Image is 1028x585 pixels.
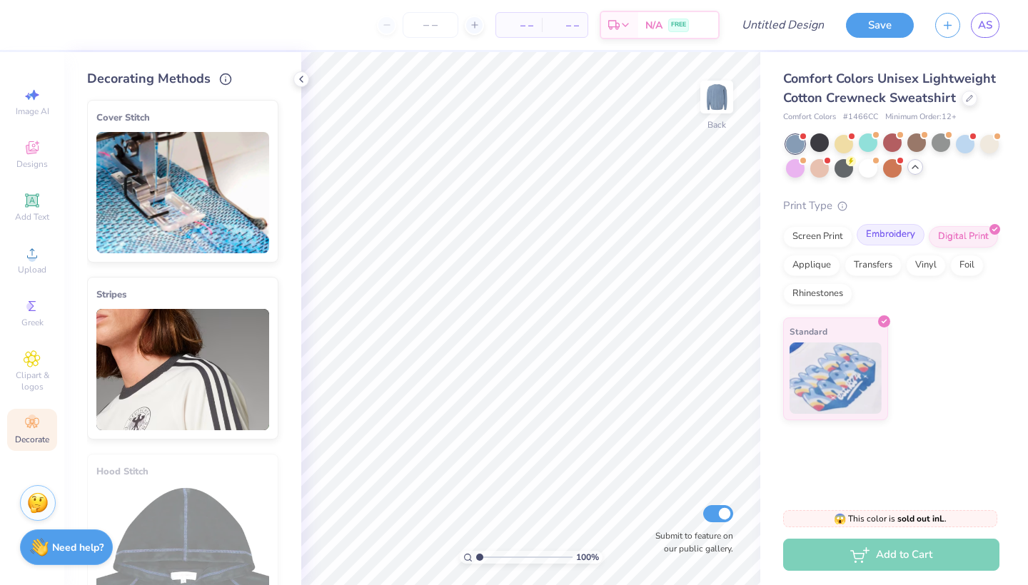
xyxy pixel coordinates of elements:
[971,13,999,38] a: AS
[702,83,731,111] img: Back
[783,111,836,123] span: Comfort Colors
[783,198,999,214] div: Print Type
[7,370,57,392] span: Clipart & logos
[576,551,599,564] span: 100 %
[16,158,48,170] span: Designs
[707,118,726,131] div: Back
[21,317,44,328] span: Greek
[846,13,914,38] button: Save
[87,69,278,88] div: Decorating Methods
[15,211,49,223] span: Add Text
[96,132,269,253] img: Cover Stitch
[978,17,992,34] span: AS
[403,12,458,38] input: – –
[783,226,852,248] div: Screen Print
[897,513,944,524] strong: sold out in L
[906,255,946,276] div: Vinyl
[671,20,686,30] span: FREE
[52,541,104,554] strong: Need help?
[783,283,852,305] div: Rhinestones
[96,309,269,430] img: Stripes
[843,111,878,123] span: # 1466CC
[783,70,996,106] span: Comfort Colors Unisex Lightweight Cotton Crewneck Sweatshirt
[790,342,882,414] img: Standard
[783,255,840,276] div: Applique
[730,11,835,39] input: Untitled Design
[929,226,998,248] div: Digital Print
[834,512,947,525] span: This color is .
[885,111,957,123] span: Minimum Order: 12 +
[647,529,733,555] label: Submit to feature on our public gallery.
[18,264,46,275] span: Upload
[96,286,269,303] div: Stripes
[834,512,846,526] span: 😱
[857,224,924,245] div: Embroidery
[950,255,984,276] div: Foil
[16,106,49,117] span: Image AI
[550,18,579,33] span: – –
[15,434,49,445] span: Decorate
[790,324,827,339] span: Standard
[505,18,533,33] span: – –
[845,255,902,276] div: Transfers
[645,18,662,33] span: N/A
[96,109,269,126] div: Cover Stitch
